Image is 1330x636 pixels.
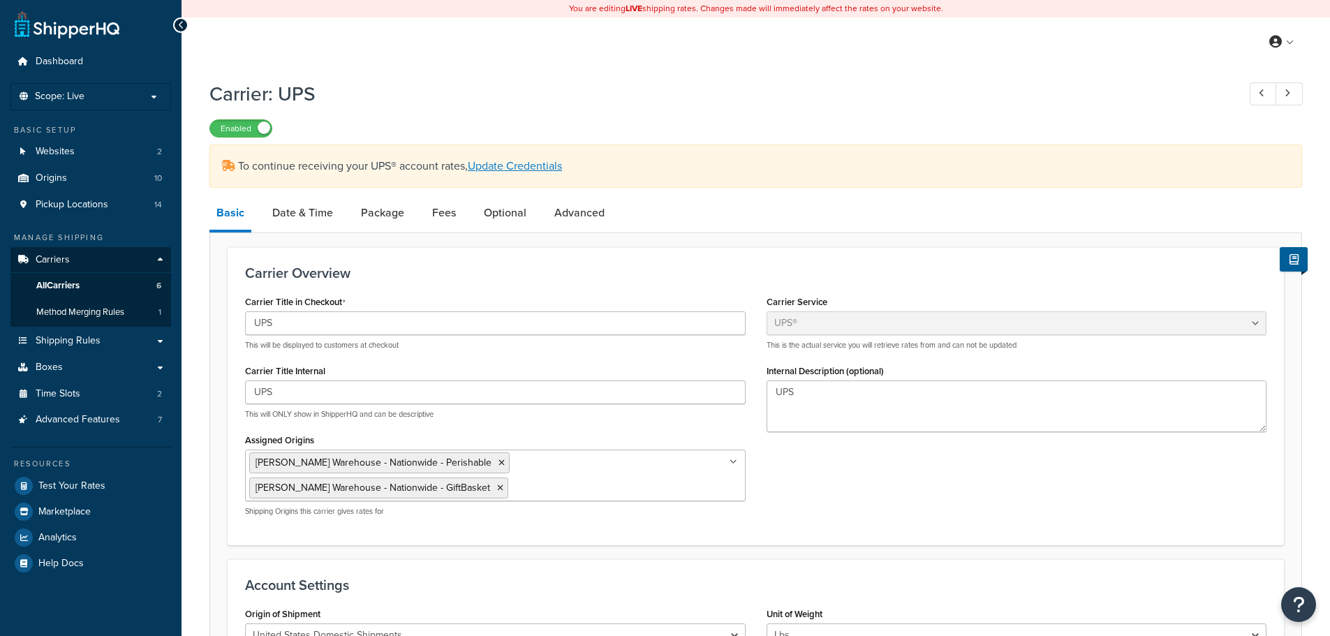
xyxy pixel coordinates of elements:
b: LIVE [626,2,642,15]
p: This will be displayed to customers at checkout [245,340,746,350]
span: Pickup Locations [36,199,108,211]
div: Basic Setup [10,124,171,136]
label: Enabled [210,120,272,137]
a: Boxes [10,355,171,380]
span: [PERSON_NAME] Warehouse - Nationwide - GiftBasket [256,480,490,495]
a: Websites2 [10,139,171,165]
a: Advanced Features7 [10,407,171,433]
span: All Carriers [36,280,80,292]
a: Previous Record [1250,82,1277,105]
a: Pickup Locations14 [10,192,171,218]
span: Help Docs [38,558,84,570]
h1: Carrier: UPS [209,80,1224,108]
span: 7 [158,414,162,426]
label: Origin of Shipment [245,609,320,619]
li: Advanced Features [10,407,171,433]
span: 10 [154,172,162,184]
a: Help Docs [10,551,171,576]
span: Shipping Rules [36,335,101,347]
span: 2 [157,146,162,158]
a: Package [354,196,411,230]
span: Boxes [36,362,63,374]
span: Advanced Features [36,414,120,426]
li: Method Merging Rules [10,299,171,325]
span: Marketplace [38,506,91,518]
span: Origins [36,172,67,184]
textarea: UPS [767,380,1267,432]
span: 6 [156,280,161,292]
a: Fees [425,196,463,230]
a: Carriers [10,247,171,273]
span: 14 [154,199,162,211]
a: Next Record [1276,82,1303,105]
span: Dashboard [36,56,83,68]
span: 2 [157,388,162,400]
a: Shipping Rules [10,328,171,354]
a: Basic [209,196,251,232]
li: Pickup Locations [10,192,171,218]
a: Origins10 [10,165,171,191]
li: Websites [10,139,171,165]
h3: Account Settings [245,577,1266,593]
a: Marketplace [10,499,171,524]
span: Scope: Live [35,91,84,103]
span: 1 [158,306,161,318]
li: Origins [10,165,171,191]
span: Analytics [38,532,77,544]
label: Internal Description (optional) [767,366,884,376]
a: Advanced [547,196,612,230]
button: Open Resource Center [1281,587,1316,622]
div: Manage Shipping [10,232,171,244]
h3: Carrier Overview [245,265,1266,281]
span: Method Merging Rules [36,306,124,318]
a: AllCarriers6 [10,273,171,299]
span: [PERSON_NAME] Warehouse - Nationwide - Perishable [256,455,492,470]
a: Method Merging Rules1 [10,299,171,325]
label: Carrier Title in Checkout [245,297,346,308]
div: Resources [10,458,171,470]
label: Assigned Origins [245,435,314,445]
a: Date & Time [265,196,340,230]
a: Optional [477,196,533,230]
p: This will ONLY show in ShipperHQ and can be descriptive [245,409,746,420]
span: Test Your Rates [38,480,105,492]
a: Analytics [10,525,171,550]
a: Time Slots2 [10,381,171,407]
p: This is the actual service you will retrieve rates from and can not be updated [767,340,1267,350]
span: Time Slots [36,388,80,400]
a: Update Credentials [468,158,562,174]
a: Test Your Rates [10,473,171,498]
label: Carrier Title Internal [245,366,325,376]
label: Carrier Service [767,297,827,307]
span: Carriers [36,254,70,266]
span: Websites [36,146,75,158]
a: Dashboard [10,49,171,75]
label: Unit of Weight [767,609,822,619]
p: Shipping Origins this carrier gives rates for [245,506,746,517]
li: Time Slots [10,381,171,407]
li: Carriers [10,247,171,327]
button: Show Help Docs [1280,247,1308,272]
span: To continue receiving your UPS® account rates, [238,158,562,174]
